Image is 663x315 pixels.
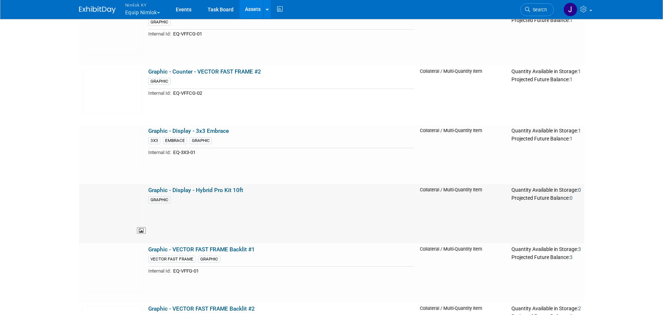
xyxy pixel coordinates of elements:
span: 1 [578,68,581,74]
span: 1 [578,128,581,134]
td: Internal Id: [148,148,171,157]
a: Graphic - Display - Hybrid Pro Kit 10ft [148,187,243,194]
a: Graphic - VECTOR FAST FRAME Backlit #2 [148,305,255,312]
img: ExhibitDay [79,6,116,14]
td: EQ-VFFCG-01 [171,30,414,38]
div: Projected Future Balance: [511,16,581,24]
td: Collateral / Multi-Quantity Item [417,125,509,184]
span: 3 [578,246,581,252]
span: 0 [570,195,573,201]
span: 1 [570,76,573,82]
span: 0 [578,187,581,193]
span: Search [530,7,547,12]
div: GRAPHIC [148,78,171,85]
div: Quantity Available in Storage: [511,68,581,75]
div: Quantity Available in Storage: [511,246,581,253]
span: View Asset Images [137,227,146,234]
div: Quantity Available in Storage: [511,128,581,134]
div: Projected Future Balance: [511,75,581,83]
td: Collateral / Multi-Quantity Item [417,6,509,65]
div: GRAPHIC [148,196,171,203]
div: GRAPHIC [198,256,220,263]
div: 3X3 [148,137,160,144]
img: Jamie Dunn [563,3,577,16]
td: EQ-VFFG-01 [171,267,414,275]
div: Projected Future Balance: [511,194,581,202]
span: 1 [570,136,573,142]
div: VECTOR FAST FRAME [148,256,195,263]
td: EQ-3X3-01 [171,148,414,157]
td: Internal Id: [148,89,171,97]
a: Graphic - VECTOR FAST FRAME Backlit #1 [148,246,255,253]
a: Graphic - Display - 3x3 Embrace [148,128,229,134]
td: Internal Id: [148,267,171,275]
span: 2 [578,305,581,311]
div: Quantity Available in Storage: [511,305,581,312]
td: Collateral / Multi-Quantity Item [417,243,509,303]
div: Quantity Available in Storage: [511,187,581,194]
span: 3 [570,254,573,260]
div: GRAPHIC [190,137,212,144]
div: Projected Future Balance: [511,134,581,142]
td: EQ-VFFCG-02 [171,89,414,97]
span: Nimlok KY [125,1,160,9]
a: Search [520,3,554,16]
a: Graphic - Counter - VECTOR FAST FRAME #2 [148,68,261,75]
div: Projected Future Balance: [511,253,581,261]
span: 1 [570,17,573,23]
td: Internal Id: [148,30,171,38]
td: Collateral / Multi-Quantity Item [417,184,509,243]
div: EMBRACE [163,137,187,144]
div: GRAPHIC [148,19,171,26]
td: Collateral / Multi-Quantity Item [417,65,509,125]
